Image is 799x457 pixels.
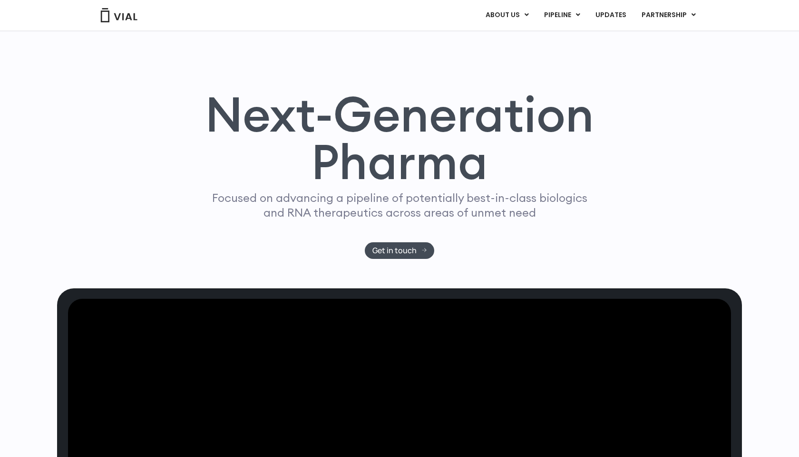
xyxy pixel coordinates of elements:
[478,7,536,23] a: ABOUT USMenu Toggle
[100,8,138,22] img: Vial Logo
[536,7,587,23] a: PIPELINEMenu Toggle
[365,242,435,259] a: Get in touch
[588,7,633,23] a: UPDATES
[208,190,591,220] p: Focused on advancing a pipeline of potentially best-in-class biologics and RNA therapeutics acros...
[372,247,417,254] span: Get in touch
[194,90,605,186] h1: Next-Generation Pharma
[634,7,703,23] a: PARTNERSHIPMenu Toggle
